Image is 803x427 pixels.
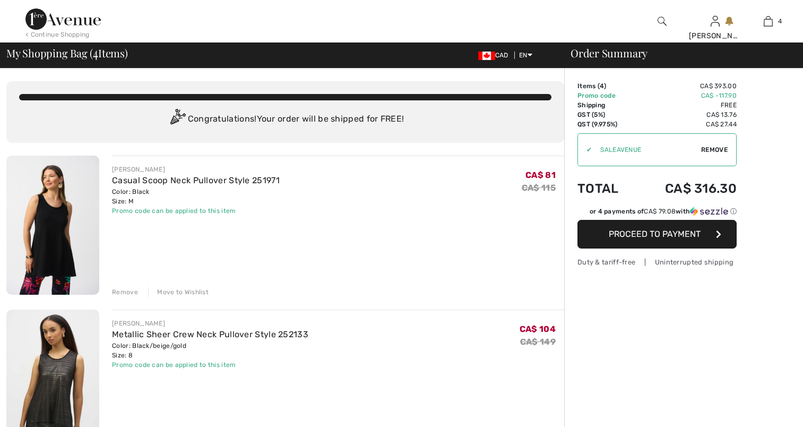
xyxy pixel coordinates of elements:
td: Items ( ) [577,81,635,91]
img: 1ère Avenue [25,8,101,30]
td: CA$ 393.00 [635,81,737,91]
div: ✔ [578,145,592,155]
td: QST (9.975%) [577,119,635,129]
td: Promo code [577,91,635,100]
div: Move to Wishlist [148,287,209,297]
img: search the website [658,15,667,28]
span: CA$ 79.08 [644,208,676,215]
div: Color: Black Size: M [112,187,280,206]
td: Free [635,100,737,110]
span: CA$ 104 [520,324,556,334]
span: EN [519,52,532,59]
div: or 4 payments of with [590,207,737,216]
img: Congratulation2.svg [167,109,188,130]
div: Promo code can be applied to this item [112,360,308,370]
a: Sign In [711,16,720,26]
div: Duty & tariff-free | Uninterrupted shipping [577,257,737,267]
td: CA$ -117.90 [635,91,737,100]
div: Congratulations! Your order will be shipped for FREE! [19,109,551,130]
span: My Shopping Bag ( Items) [6,48,128,58]
td: Shipping [577,100,635,110]
td: CA$ 316.30 [635,170,737,207]
div: Order Summary [558,48,797,58]
span: Remove [701,145,728,155]
s: CA$ 149 [520,337,556,347]
a: Casual Scoop Neck Pullover Style 251971 [112,175,280,185]
div: [PERSON_NAME] [689,30,741,41]
s: CA$ 115 [522,183,556,193]
div: [PERSON_NAME] [112,165,280,174]
div: Color: Black/beige/gold Size: 8 [112,341,308,360]
span: CAD [478,52,513,59]
div: < Continue Shopping [25,30,90,39]
span: 4 [93,45,98,59]
span: 4 [600,82,604,90]
button: Proceed to Payment [577,220,737,249]
td: CA$ 13.76 [635,110,737,119]
img: My Bag [764,15,773,28]
span: Proceed to Payment [609,229,701,239]
div: Remove [112,287,138,297]
img: My Info [711,15,720,28]
div: [PERSON_NAME] [112,319,308,328]
img: Casual Scoop Neck Pullover Style 251971 [6,156,99,295]
span: CA$ 81 [525,170,556,180]
input: Promo code [592,134,701,166]
span: 4 [778,16,782,26]
a: Metallic Sheer Crew Neck Pullover Style 252133 [112,329,308,339]
div: or 4 payments ofCA$ 79.08withSezzle Click to learn more about Sezzle [577,207,737,220]
td: GST (5%) [577,110,635,119]
img: Canadian Dollar [478,52,495,60]
div: Promo code can be applied to this item [112,206,280,216]
a: 4 [742,15,794,28]
td: Total [577,170,635,207]
td: CA$ 27.44 [635,119,737,129]
img: Sezzle [690,207,728,216]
